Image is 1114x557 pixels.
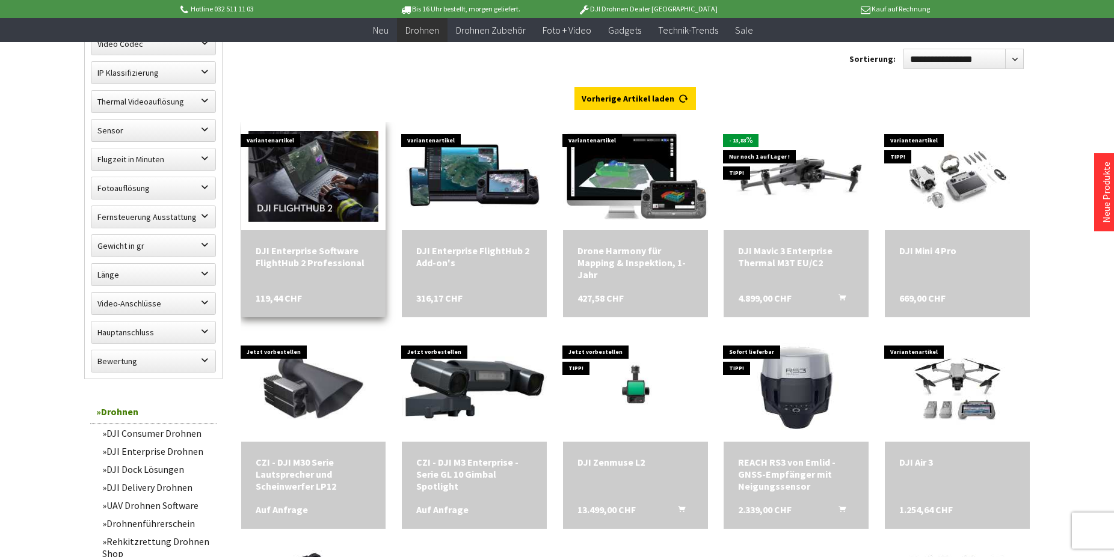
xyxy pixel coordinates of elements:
[91,148,215,170] label: Flugzeit in Minuten
[241,335,386,439] img: CZI - DJI M30 Serie Lautsprecher und Scheinwerfer LP12
[563,347,708,428] img: DJI Zenmuse L2
[256,456,372,492] a: CZI - DJI M30 Serie Lautsprecher und Scheinwerfer LP12 Auf Anfrage
[735,24,753,36] span: Sale
[663,504,692,519] button: In den Warenkorb
[899,504,953,516] span: 1.254,64 CHF
[256,504,308,516] span: Auf Anfrage
[365,18,397,43] a: Neu
[563,131,708,222] img: Drone Harmony für Mapping & Inspektion, 1-Jahr
[577,456,694,468] div: DJI Zenmuse L2
[899,292,946,304] span: 669,00 CHF
[91,206,215,228] label: Fernsteuerung Ausstattung
[416,245,532,269] a: DJI Enterprise FlightHub 2 Add-on's 316,17 CHF
[577,504,636,516] span: 13.499,00 CHF
[91,293,215,314] label: Video-Anschlüsse
[405,24,439,36] span: Drohnen
[91,321,215,343] label: Hauptanschluss
[577,456,694,468] a: DJI Zenmuse L2 13.499,00 CHF In den Warenkorb
[366,2,553,16] p: Bis 16 Uhr bestellt, morgen geliefert.
[416,504,469,516] span: Auf Anfrage
[178,2,366,16] p: Hotline 032 511 11 03
[650,18,727,43] a: Technik-Trends
[727,18,762,43] a: Sale
[903,333,1012,442] img: DJI Air 3
[577,292,624,304] span: 427,58 CHF
[91,235,215,257] label: Gewicht in gr
[241,131,386,222] img: DJI Enterprise Software FlightHub 2 Professional
[456,24,526,36] span: Drohnen Zubehör
[91,120,215,141] label: Sensor
[256,245,372,269] a: DJI Enterprise Software FlightHub 2 Professional 119,44 CHF
[416,245,532,269] div: DJI Enterprise FlightHub 2 Add-on's
[577,245,694,281] a: Drone Harmony für Mapping & Inspektion, 1-Jahr 427,58 CHF
[543,24,591,36] span: Foto + Video
[899,245,1015,257] div: DJI Mini 4 Pro
[738,245,854,269] a: DJI Mavic 3 Enterprise Thermal M3T EU/C2 4.899,00 CHF In den Warenkorb
[824,504,853,519] button: In den Warenkorb
[91,62,215,84] label: IP Klassifizierung
[448,18,534,43] a: Drohnen Zubehör
[534,18,600,43] a: Foto + Video
[742,2,929,16] p: Kauf auf Rechnung
[91,264,215,285] label: Länge
[899,456,1015,468] a: DJI Air 3 1.254,64 CHF
[416,456,532,492] a: CZI - DJI M3 Enterprise - Serie GL 10 Gimbal Spotlight Auf Anfrage
[402,131,547,222] img: DJI Enterprise FlightHub 2 Add-on's
[402,339,547,436] img: CZI - DJI M3 Enterprise - Serie GL 10 Gimbal Spotlight
[577,245,694,281] div: Drone Harmony für Mapping & Inspektion, 1-Jahr
[1100,162,1112,223] a: Neue Produkte
[96,496,217,514] a: UAV Drohnen Software
[738,456,854,492] a: REACH RS3 von Emlid - GNSS-Empfänger mit Neigungssensor 2.339,00 CHF In den Warenkorb
[256,292,302,304] span: 119,44 CHF
[96,442,217,460] a: DJI Enterprise Drohnen
[899,456,1015,468] div: DJI Air 3
[724,131,869,222] img: DJI Mavic 3 Enterprise Thermal M3T EU/C2
[574,87,696,110] a: Vorherige Artikel laden
[96,514,217,532] a: Drohnenführerschein
[738,292,792,304] span: 4.899,00 CHF
[397,18,448,43] a: Drohnen
[96,478,217,496] a: DJI Delivery Drohnen
[96,460,217,478] a: DJI Dock Lösungen
[824,292,853,308] button: In den Warenkorb
[90,400,217,424] a: Drohnen
[256,456,372,492] div: CZI - DJI M30 Serie Lautsprecher und Scheinwerfer LP12
[256,245,372,269] div: DJI Enterprise Software FlightHub 2 Professional
[91,350,215,372] label: Bewertung
[96,424,217,442] a: DJI Consumer Drohnen
[899,245,1015,257] a: DJI Mini 4 Pro 669,00 CHF
[91,33,215,55] label: Video Codec
[658,24,718,36] span: Technik-Trends
[600,18,650,43] a: Gadgets
[738,504,792,516] span: 2.339,00 CHF
[738,456,854,492] div: REACH RS3 von Emlid - GNSS-Empfänger mit Neigungssensor
[373,24,389,36] span: Neu
[416,292,463,304] span: 316,17 CHF
[416,456,532,492] div: CZI - DJI M3 Enterprise - Serie GL 10 Gimbal Spotlight
[554,2,742,16] p: DJI Drohnen Dealer [GEOGRAPHIC_DATA]
[608,24,641,36] span: Gadgets
[890,122,1025,230] img: DJI Mini 4 Pro
[742,333,851,442] img: REACH RS3 von Emlid - GNSS-Empfänger mit Neigungssensor
[849,49,896,68] label: Sortierung:
[91,177,215,199] label: Fotoauflösung
[91,91,215,112] label: Thermal Videoauflösung
[738,245,854,269] div: DJI Mavic 3 Enterprise Thermal M3T EU/C2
